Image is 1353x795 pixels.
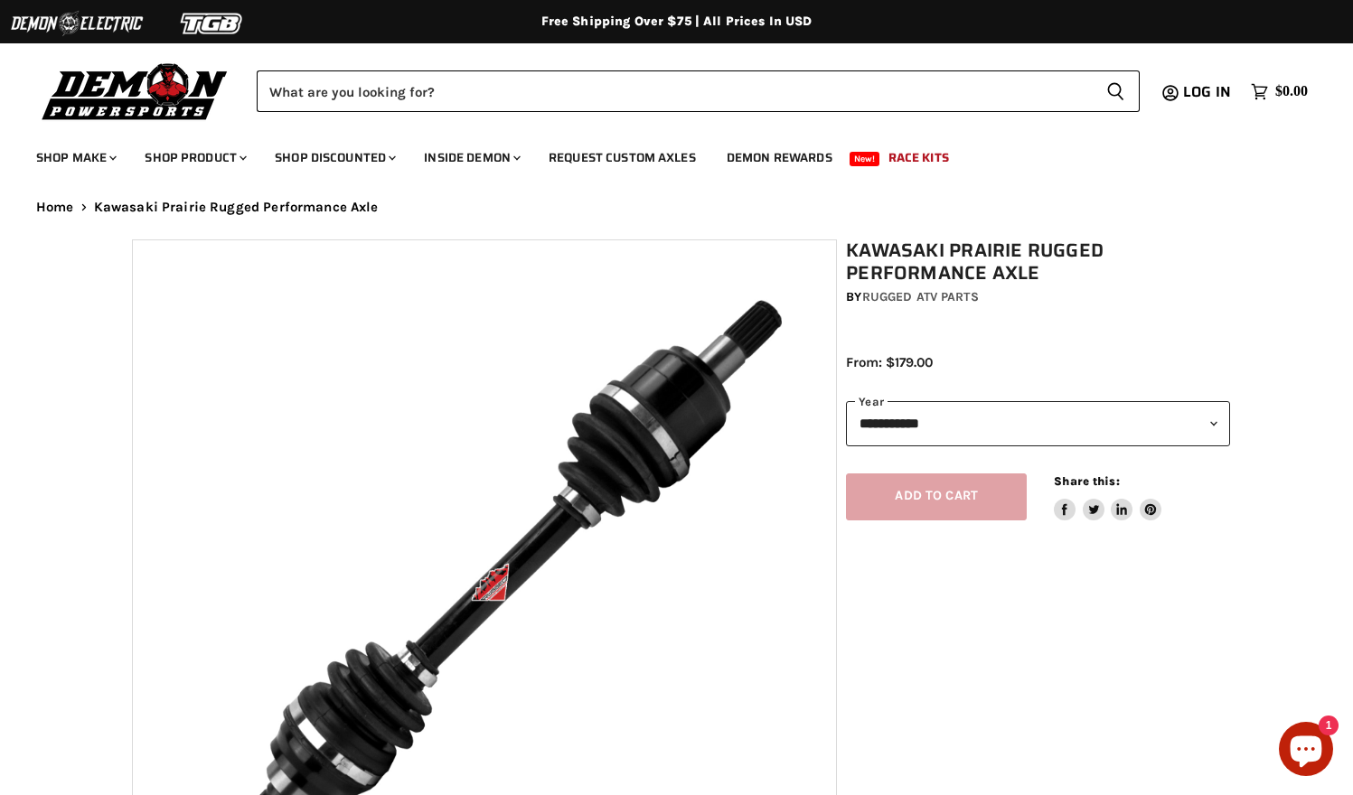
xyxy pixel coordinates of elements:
ul: Main menu [23,132,1303,176]
img: Demon Electric Logo 2 [9,6,145,41]
span: Share this: [1054,474,1119,488]
a: $0.00 [1242,79,1317,105]
h1: Kawasaki Prairie Rugged Performance Axle [846,239,1230,285]
select: year [846,401,1230,445]
a: Shop Product [131,139,258,176]
span: Kawasaki Prairie Rugged Performance Axle [94,200,379,215]
a: Demon Rewards [713,139,846,176]
a: Rugged ATV Parts [862,289,979,304]
a: Request Custom Axles [535,139,709,176]
span: New! [850,152,880,166]
span: From: $179.00 [846,354,933,370]
span: $0.00 [1275,83,1308,100]
span: Log in [1183,80,1231,103]
div: by [846,287,1230,307]
img: TGB Logo 2 [145,6,280,41]
a: Home [36,200,74,215]
a: Inside Demon [410,139,531,176]
img: Demon Powersports [36,59,234,123]
a: Shop Make [23,139,127,176]
aside: Share this: [1054,473,1161,521]
a: Race Kits [875,139,963,176]
a: Shop Discounted [261,139,407,176]
input: Search [257,70,1092,112]
form: Product [257,70,1140,112]
button: Search [1092,70,1140,112]
a: Log in [1175,84,1242,100]
inbox-online-store-chat: Shopify online store chat [1273,722,1339,781]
